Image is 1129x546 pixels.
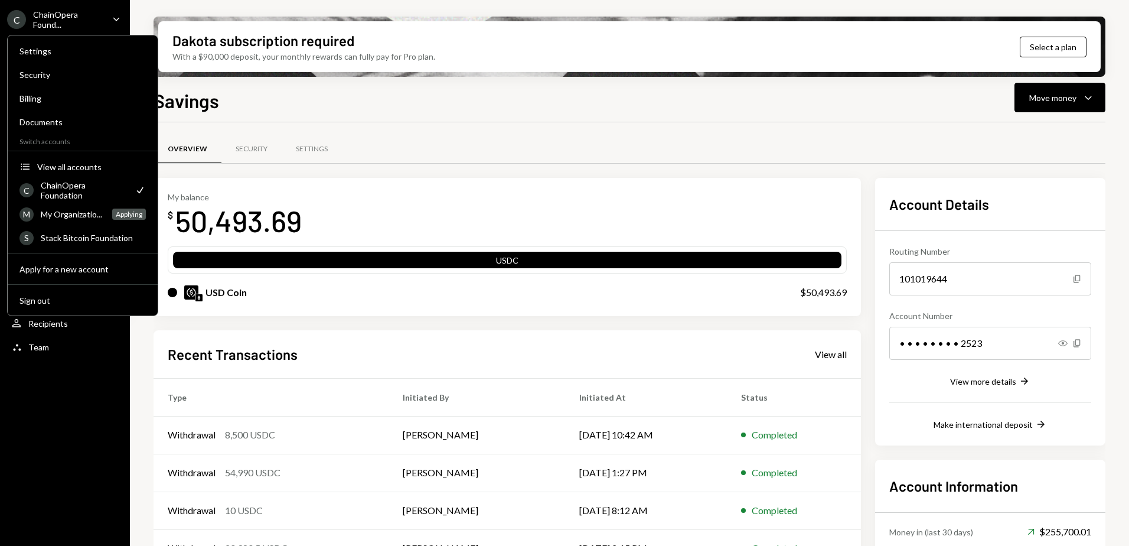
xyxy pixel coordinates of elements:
[221,134,282,164] a: Security
[12,290,153,311] button: Sign out
[41,180,127,200] div: ChainOpera Foundation
[12,157,153,178] button: View all accounts
[168,428,216,442] div: Withdrawal
[12,111,153,132] a: Documents
[168,192,302,202] div: My balance
[173,254,841,271] div: USDC
[815,349,847,360] div: View all
[12,227,153,248] a: SStack Bitcoin Foundation
[19,207,34,222] div: M
[12,64,153,85] a: Security
[7,336,123,357] a: Team
[12,40,153,61] a: Settings
[389,492,564,529] td: [PERSON_NAME]
[168,344,298,364] h2: Recent Transactions
[28,342,49,352] div: Team
[889,194,1091,214] h2: Account Details
[389,454,564,492] td: [PERSON_NAME]
[225,503,263,518] div: 10 USDC
[815,347,847,360] a: View all
[19,46,146,56] div: Settings
[19,183,34,197] div: C
[154,89,219,112] h1: Savings
[889,526,973,538] div: Money in (last 30 days)
[28,318,68,329] div: Recipients
[296,144,328,154] div: Settings
[889,476,1091,496] h2: Account Information
[33,9,103,30] div: ChainOpera Found...
[175,202,302,239] div: 50,493.69
[1027,525,1091,539] div: $255,700.01
[19,295,146,305] div: Sign out
[19,117,146,127] div: Documents
[154,134,221,164] a: Overview
[19,70,146,80] div: Security
[282,134,342,164] a: Settings
[727,378,861,416] th: Status
[934,418,1047,431] button: Make international deposit
[19,231,34,245] div: S
[184,285,198,300] img: USDC
[950,375,1030,388] button: View more details
[172,31,354,50] div: Dakota subscription required
[12,259,153,280] button: Apply for a new account
[19,264,146,274] div: Apply for a new account
[168,503,216,518] div: Withdrawal
[225,466,280,480] div: 54,990 USDC
[565,454,727,492] td: [DATE] 1:27 PM
[752,428,797,442] div: Completed
[889,245,1091,258] div: Routing Number
[1029,92,1076,104] div: Move money
[1020,37,1086,57] button: Select a plan
[41,233,146,243] div: Stack Bitcoin Foundation
[8,135,158,146] div: Switch accounts
[225,428,275,442] div: 8,500 USDC
[800,285,847,300] div: $50,493.69
[41,209,105,219] div: My Organizatio...
[37,162,146,172] div: View all accounts
[19,93,146,103] div: Billing
[12,203,153,225] a: MMy Organizatio...Applying
[389,378,564,416] th: Initiated By
[565,378,727,416] th: Initiated At
[950,376,1016,386] div: View more details
[236,144,267,154] div: Security
[168,144,207,154] div: Overview
[154,378,389,416] th: Type
[172,50,435,63] div: With a $90,000 deposit, your monthly rewards can fully pay for Pro plan.
[889,310,1091,322] div: Account Number
[565,416,727,454] td: [DATE] 10:42 AM
[205,285,247,300] div: USD Coin
[752,466,797,480] div: Completed
[889,327,1091,360] div: • • • • • • • • 2523
[168,466,216,480] div: Withdrawal
[195,294,203,301] img: ethereum-mainnet
[1014,83,1105,112] button: Move money
[389,416,564,454] td: [PERSON_NAME]
[934,420,1033,430] div: Make international deposit
[168,209,173,221] div: $
[7,313,123,334] a: Recipients
[7,10,26,29] div: C
[889,262,1091,295] div: 101019644
[752,503,797,518] div: Completed
[565,492,727,529] td: [DATE] 8:12 AM
[12,87,153,109] a: Billing
[112,209,146,220] div: Applying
